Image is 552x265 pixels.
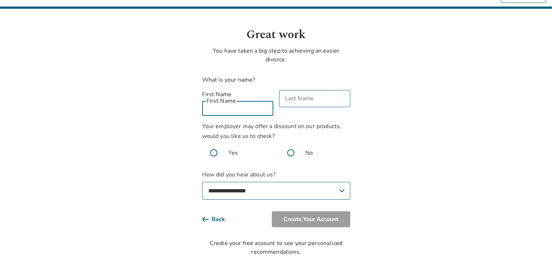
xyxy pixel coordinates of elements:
[202,182,350,200] select: How did you hear about us?
[202,170,350,200] label: How did you hear about us?
[202,26,350,44] h1: Great work
[202,76,255,84] label: What is your name?
[202,122,342,140] span: Your employer may offer a discount on our products, would you like us to check?
[202,211,237,227] button: Back
[305,148,313,157] span: No
[202,239,350,256] div: Create your free account to see your personalized recommendations.
[516,230,552,265] iframe: Chat Widget
[202,90,273,99] label: First Name
[272,211,350,227] button: Create Your Account
[228,148,238,157] span: Yes
[202,46,350,64] p: You have taken a big step to achieving an easier divorce.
